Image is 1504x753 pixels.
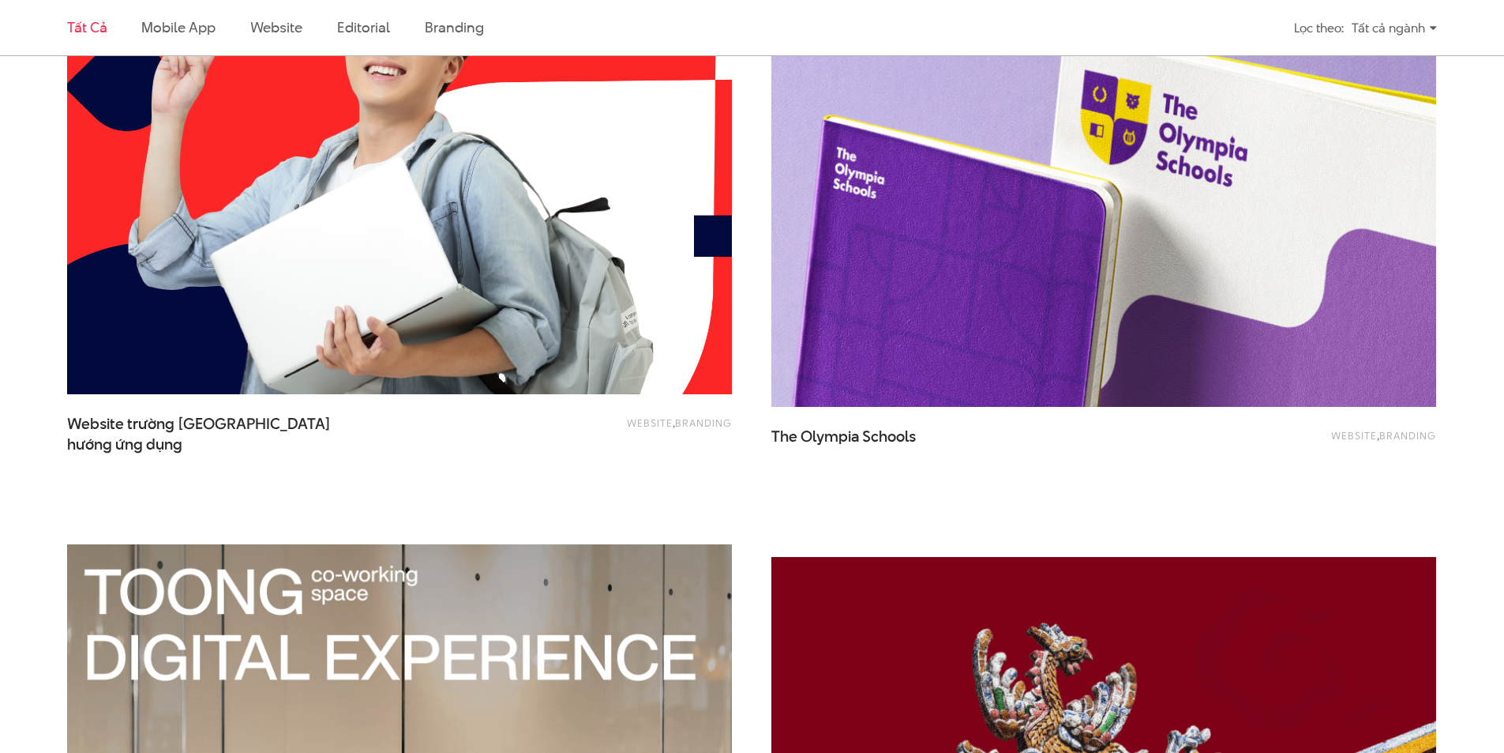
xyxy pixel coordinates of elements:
a: Mobile app [141,17,215,37]
a: Tất cả [67,17,107,37]
div: Lọc theo: [1294,14,1344,42]
a: The Olympia Schools [771,427,1087,466]
div: , [1170,427,1436,458]
span: Olympia [801,426,859,447]
a: Website [1331,428,1377,442]
span: Website trường [GEOGRAPHIC_DATA] [67,414,383,454]
span: hướng ứng dụng [67,435,182,455]
a: Branding [425,17,483,37]
a: Branding [675,416,732,430]
span: Schools [862,426,916,447]
div: , [466,414,732,446]
a: Website [250,17,302,37]
a: Website [627,416,673,430]
div: Tất cả ngành [1352,14,1437,42]
a: Branding [1379,428,1436,442]
a: Website trường [GEOGRAPHIC_DATA]hướng ứng dụng [67,414,383,454]
span: The [771,426,797,447]
a: Editorial [337,17,390,37]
